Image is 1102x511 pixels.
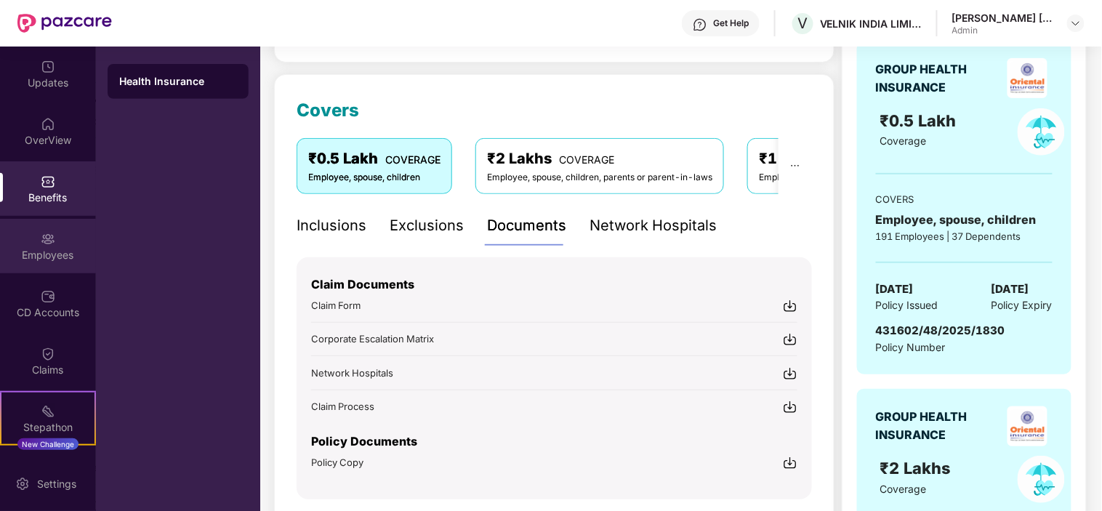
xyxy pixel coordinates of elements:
img: insurerLogo [1008,58,1047,98]
div: Health Insurance [119,74,237,89]
div: Employee, spouse, children, parents or parent-in-laws [487,171,712,185]
div: Admin [952,25,1054,36]
div: GROUP HEALTH INSURANCE [876,408,1003,444]
span: Claim Form [311,299,361,311]
span: [DATE] [992,281,1029,298]
img: svg+xml;base64,PHN2ZyBpZD0iSG9tZSIgeG1sbnM9Imh0dHA6Ly93d3cudzMub3JnLzIwMDAvc3ZnIiB3aWR0aD0iMjAiIG... [41,117,55,132]
img: insurerLogo [1008,406,1047,446]
div: Stepathon [1,420,94,435]
span: Network Hospitals [311,367,393,379]
p: Policy Documents [311,432,797,451]
div: Documents [487,214,566,237]
span: Covers [297,100,359,121]
span: Claim Process [311,401,374,412]
div: Employee, spouse, children [759,171,878,185]
div: 191 Employees | 37 Dependents [876,229,1053,244]
div: [PERSON_NAME] [PERSON_NAME] [952,11,1054,25]
span: ₹2 Lakhs [880,459,955,478]
img: svg+xml;base64,PHN2ZyBpZD0iQ0RfQWNjb3VudHMiIGRhdGEtbmFtZT0iQ0QgQWNjb3VudHMiIHhtbG5zPSJodHRwOi8vd3... [41,289,55,304]
p: Claim Documents [311,275,797,294]
div: Employee, spouse, children [308,171,441,185]
span: Coverage [880,134,926,147]
img: svg+xml;base64,PHN2ZyBpZD0iRG93bmxvYWQtMjR4MjQiIHhtbG5zPSJodHRwOi8vd3d3LnczLm9yZy8yMDAwL3N2ZyIgd2... [783,400,797,414]
img: svg+xml;base64,PHN2ZyBpZD0iRG93bmxvYWQtMjR4MjQiIHhtbG5zPSJodHRwOi8vd3d3LnczLm9yZy8yMDAwL3N2ZyIgd2... [783,366,797,381]
img: svg+xml;base64,PHN2ZyB4bWxucz0iaHR0cDovL3d3dy53My5vcmcvMjAwMC9zdmciIHdpZHRoPSIyMSIgaGVpZ2h0PSIyMC... [41,404,55,419]
img: svg+xml;base64,PHN2ZyBpZD0iRW1wbG95ZWVzIiB4bWxucz0iaHR0cDovL3d3dy53My5vcmcvMjAwMC9zdmciIHdpZHRoPS... [41,232,55,246]
span: ellipsis [790,161,800,171]
div: ₹0.5 Lakh [308,148,441,170]
img: svg+xml;base64,PHN2ZyBpZD0iRHJvcGRvd24tMzJ4MzIiIHhtbG5zPSJodHRwOi8vd3d3LnczLm9yZy8yMDAwL3N2ZyIgd2... [1070,17,1082,29]
div: VELNIK INDIA LIMITED [820,17,922,31]
span: ₹0.5 Lakh [880,111,960,130]
span: Policy Number [876,341,946,353]
img: svg+xml;base64,PHN2ZyBpZD0iRG93bmxvYWQtMjR4MjQiIHhtbG5zPSJodHRwOi8vd3d3LnczLm9yZy8yMDAwL3N2ZyIgd2... [783,332,797,347]
div: COVERS [876,192,1053,206]
img: svg+xml;base64,PHN2ZyBpZD0iRG93bmxvYWQtMjR4MjQiIHhtbG5zPSJodHRwOi8vd3d3LnczLm9yZy8yMDAwL3N2ZyIgd2... [783,456,797,470]
span: Policy Expiry [992,297,1053,313]
img: svg+xml;base64,PHN2ZyBpZD0iRG93bmxvYWQtMjR4MjQiIHhtbG5zPSJodHRwOi8vd3d3LnczLm9yZy8yMDAwL3N2ZyIgd2... [783,299,797,313]
span: Policy Issued [876,297,938,313]
img: svg+xml;base64,PHN2ZyBpZD0iU2V0dGluZy0yMHgyMCIgeG1sbnM9Imh0dHA6Ly93d3cudzMub3JnLzIwMDAvc3ZnIiB3aW... [15,477,30,491]
span: V [798,15,808,32]
div: Settings [33,477,81,491]
img: svg+xml;base64,PHN2ZyBpZD0iVXBkYXRlZCIgeG1sbnM9Imh0dHA6Ly93d3cudzMub3JnLzIwMDAvc3ZnIiB3aWR0aD0iMj... [41,60,55,74]
div: Get Help [713,17,749,29]
div: Inclusions [297,214,366,237]
div: GROUP HEALTH INSURANCE [876,60,1003,97]
div: New Challenge [17,438,79,450]
div: ₹2 Lakhs [487,148,712,170]
img: New Pazcare Logo [17,14,112,33]
button: ellipsis [779,138,812,193]
span: Corporate Escalation Matrix [311,333,434,345]
span: Policy Copy [311,456,363,468]
span: [DATE] [876,281,914,298]
span: COVERAGE [559,153,614,166]
div: Network Hospitals [590,214,717,237]
img: svg+xml;base64,PHN2ZyBpZD0iQmVuZWZpdHMiIHhtbG5zPSJodHRwOi8vd3d3LnczLm9yZy8yMDAwL3N2ZyIgd2lkdGg9Ij... [41,174,55,189]
div: ₹1 Lakh [759,148,878,170]
img: policyIcon [1018,108,1065,156]
span: Coverage [880,483,926,495]
img: svg+xml;base64,PHN2ZyBpZD0iSGVscC0zMngzMiIgeG1sbnM9Imh0dHA6Ly93d3cudzMub3JnLzIwMDAvc3ZnIiB3aWR0aD... [693,17,707,32]
div: Exclusions [390,214,464,237]
img: svg+xml;base64,PHN2ZyBpZD0iQ2xhaW0iIHhtbG5zPSJodHRwOi8vd3d3LnczLm9yZy8yMDAwL3N2ZyIgd2lkdGg9IjIwIi... [41,347,55,361]
span: COVERAGE [385,153,441,166]
img: policyIcon [1018,456,1065,503]
div: Employee, spouse, children [876,211,1053,229]
span: 431602/48/2025/1830 [876,323,1005,337]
